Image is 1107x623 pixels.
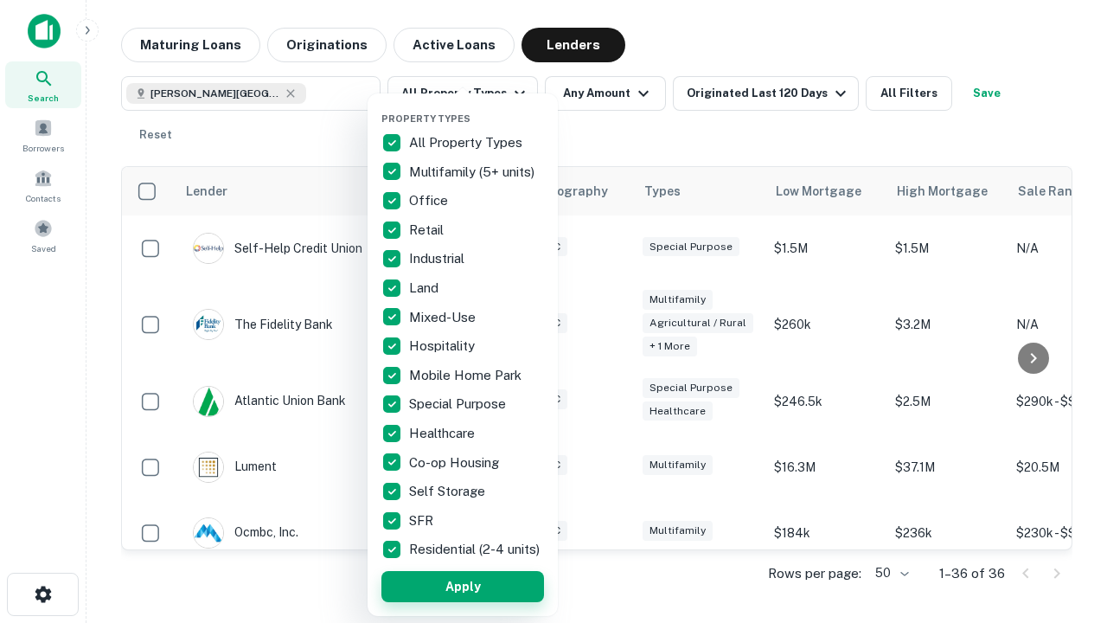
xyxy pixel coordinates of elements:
p: Mobile Home Park [409,365,525,386]
p: All Property Types [409,132,526,153]
p: Land [409,278,442,299]
p: SFR [409,511,437,531]
span: Property Types [381,113,470,124]
p: Self Storage [409,481,489,502]
p: Multifamily (5+ units) [409,162,538,183]
button: Apply [381,571,544,602]
p: Co-op Housing [409,453,502,473]
p: Mixed-Use [409,307,479,328]
p: Healthcare [409,423,478,444]
p: Industrial [409,248,468,269]
p: Office [409,190,451,211]
p: Residential (2-4 units) [409,539,543,560]
p: Special Purpose [409,394,509,414]
p: Retail [409,220,447,241]
p: Hospitality [409,336,478,356]
iframe: Chat Widget [1021,429,1107,512]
